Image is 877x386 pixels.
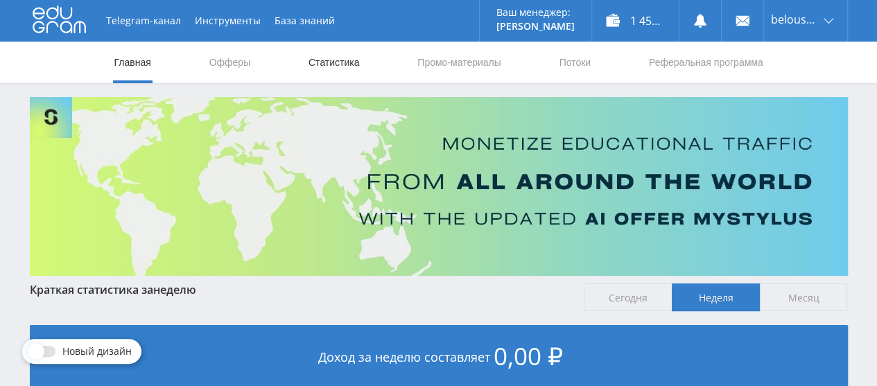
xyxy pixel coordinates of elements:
[760,283,848,311] span: Месяц
[30,97,848,276] img: Banner
[557,42,592,83] a: Потоки
[771,14,819,25] span: belousova1964
[153,282,196,297] span: неделю
[307,42,361,83] a: Статистика
[496,7,575,18] p: Ваш менеджер:
[30,283,571,296] div: Краткая статистика за
[416,42,502,83] a: Промо-материалы
[648,42,765,83] a: Реферальная программа
[672,283,760,311] span: Неделя
[62,346,132,357] span: Новый дизайн
[113,42,153,83] a: Главная
[494,340,563,372] span: 0,00 ₽
[496,21,575,32] p: [PERSON_NAME]
[208,42,252,83] a: Офферы
[584,283,672,311] span: Сегодня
